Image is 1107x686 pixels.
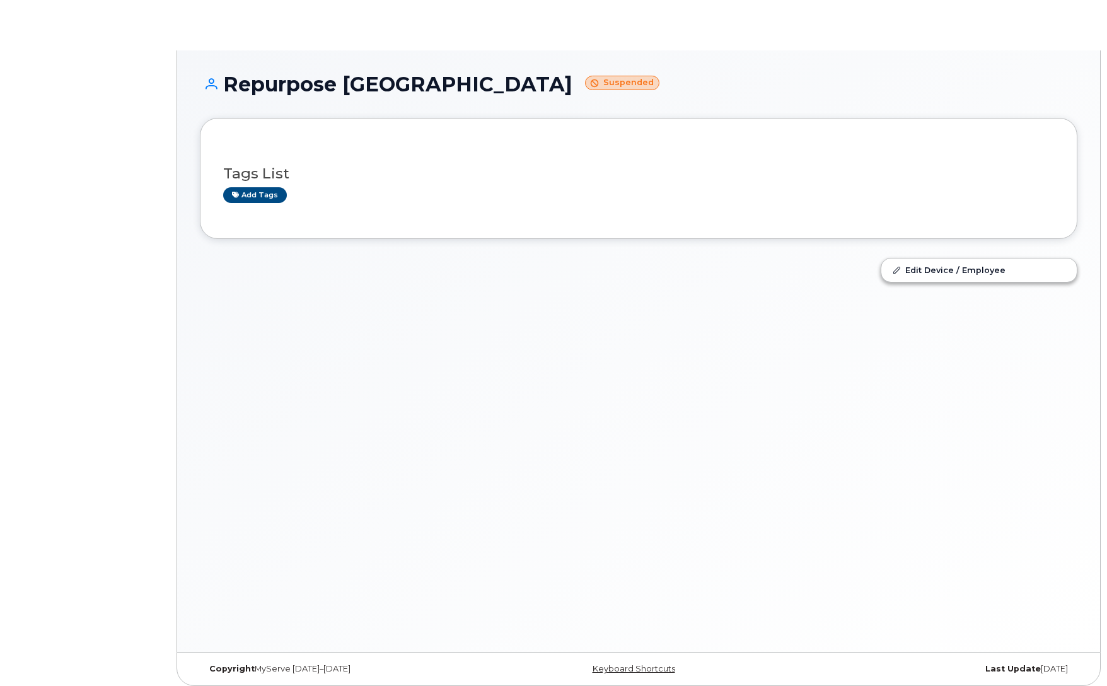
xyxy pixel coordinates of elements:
[223,166,1054,182] h3: Tags List
[985,664,1041,673] strong: Last Update
[881,259,1077,281] a: Edit Device / Employee
[593,664,675,673] a: Keyboard Shortcuts
[200,73,1077,95] h1: Repurpose [GEOGRAPHIC_DATA]
[200,664,492,674] div: MyServe [DATE]–[DATE]
[209,664,255,673] strong: Copyright
[785,664,1077,674] div: [DATE]
[223,187,287,203] a: Add tags
[585,76,659,90] small: Suspended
